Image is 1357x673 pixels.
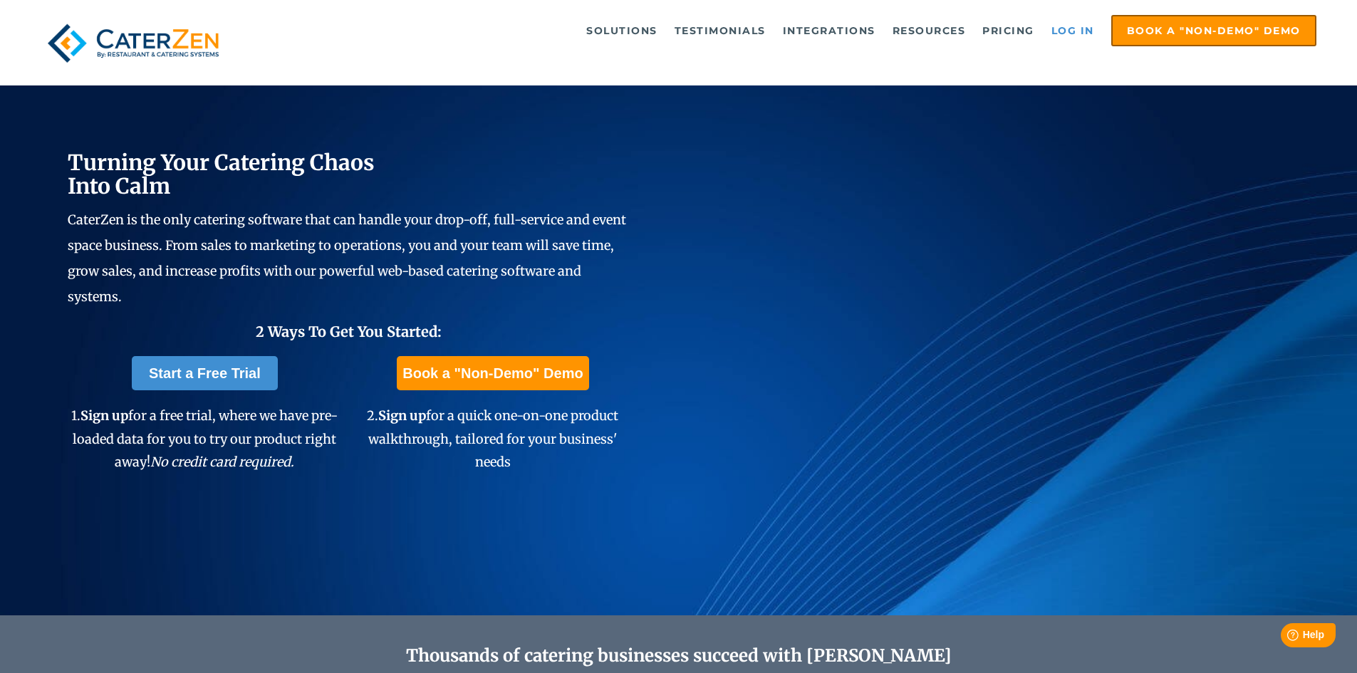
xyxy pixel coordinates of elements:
span: Turning Your Catering Chaos Into Calm [68,149,375,199]
span: 2 Ways To Get You Started: [256,323,442,340]
a: Start a Free Trial [132,356,278,390]
a: Pricing [975,16,1041,45]
span: 1. for a free trial, where we have pre-loaded data for you to try our product right away! [71,407,338,470]
a: Testimonials [667,16,773,45]
a: Book a "Non-Demo" Demo [1111,15,1316,46]
a: Solutions [579,16,665,45]
iframe: Help widget launcher [1230,617,1341,657]
span: 2. for a quick one-on-one product walkthrough, tailored for your business' needs [367,407,618,470]
div: Navigation Menu [259,15,1316,46]
img: caterzen [41,15,226,71]
h2: Thousands of catering businesses succeed with [PERSON_NAME] [136,646,1222,667]
a: Integrations [776,16,883,45]
a: Book a "Non-Demo" Demo [397,356,588,390]
span: Sign up [378,407,426,424]
a: Resources [885,16,973,45]
a: Log in [1044,16,1101,45]
span: Sign up [80,407,128,424]
span: CaterZen is the only catering software that can handle your drop-off, full-service and event spac... [68,212,626,305]
em: No credit card required. [150,454,294,470]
